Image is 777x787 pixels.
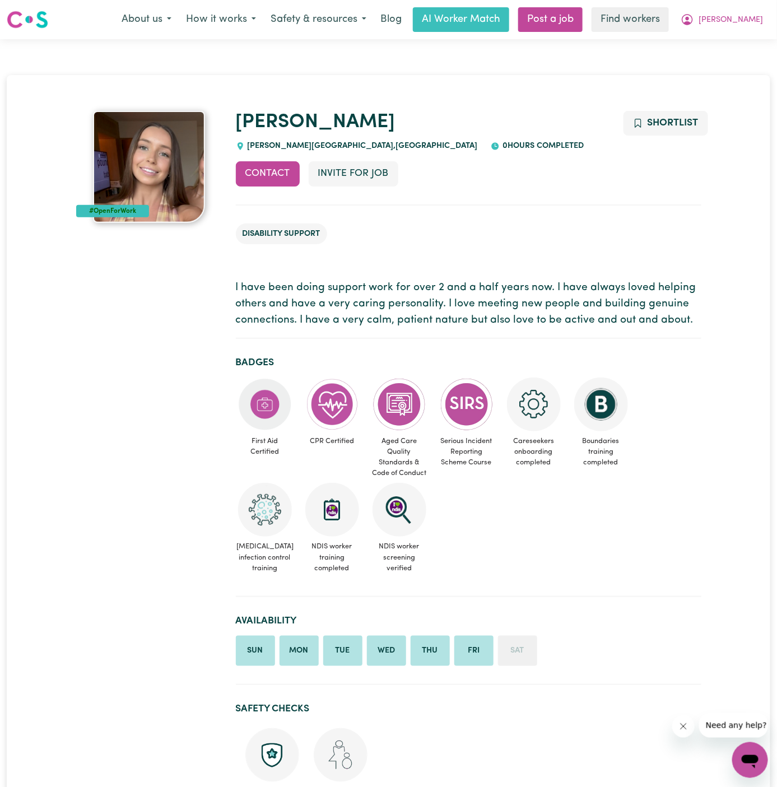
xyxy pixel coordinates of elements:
a: AI Worker Match [413,7,509,32]
span: Shortlist [648,118,699,128]
img: Care and support worker has completed First Aid Certification [238,378,292,431]
li: Available on Tuesday [323,636,362,666]
h2: Availability [236,615,701,627]
button: Safety & resources [263,8,374,31]
img: CS Academy: Boundaries in care and support work course completed [574,378,628,431]
span: Boundaries training completed [572,431,630,473]
li: Available on Friday [454,636,494,666]
button: Invite for Job [309,161,398,186]
a: Post a job [518,7,583,32]
img: CS Academy: COVID-19 Infection Control Training course completed [238,483,292,537]
h2: Badges [236,357,701,369]
button: About us [114,8,179,31]
span: 0 hours completed [500,142,584,150]
img: CS Academy: Introduction to NDIS Worker Training course completed [305,483,359,537]
img: Careseekers logo [7,10,48,30]
button: My Account [673,8,770,31]
span: NDIS worker screening verified [370,537,429,578]
li: Disability Support [236,223,327,245]
div: #OpenForWork [76,205,150,217]
li: Available on Sunday [236,636,275,666]
button: How it works [179,8,263,31]
h2: Safety Checks [236,703,701,715]
button: Add to shortlist [624,111,708,136]
span: Serious Incident Reporting Scheme Course [438,431,496,473]
a: Blog [374,7,408,32]
button: Contact [236,161,300,186]
li: Available on Thursday [411,636,450,666]
span: First Aid Certified [236,431,294,462]
span: [PERSON_NAME] [699,14,763,26]
p: I have been doing support work for over 2 and a half years now. I have always loved helping other... [236,280,701,328]
iframe: Message from company [699,713,768,738]
span: Careseekers onboarding completed [505,431,563,473]
img: Mikayla [93,111,205,223]
li: Available on Wednesday [367,636,406,666]
li: Unavailable on Saturday [498,636,537,666]
span: [PERSON_NAME][GEOGRAPHIC_DATA] , [GEOGRAPHIC_DATA] [245,142,478,150]
a: Mikayla's profile picture'#OpenForWork [76,111,222,223]
img: Care and support worker has completed CPR Certification [305,378,359,431]
img: CS Academy: Serious Incident Reporting Scheme course completed [440,378,494,431]
img: Police check [245,728,299,782]
span: CPR Certified [303,431,361,451]
a: [PERSON_NAME] [236,113,396,132]
li: Available on Monday [280,636,319,666]
img: CS Academy: Careseekers Onboarding course completed [507,378,561,431]
span: [MEDICAL_DATA] infection control training [236,537,294,578]
span: Aged Care Quality Standards & Code of Conduct [370,431,429,483]
a: Careseekers logo [7,7,48,32]
iframe: Button to launch messaging window [732,742,768,778]
img: CS Academy: Aged Care Quality Standards & Code of Conduct course completed [373,378,426,431]
img: Working with children check [314,728,367,782]
span: NDIS worker training completed [303,537,361,578]
img: NDIS Worker Screening Verified [373,483,426,537]
a: Find workers [592,7,669,32]
iframe: Close message [672,715,695,738]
